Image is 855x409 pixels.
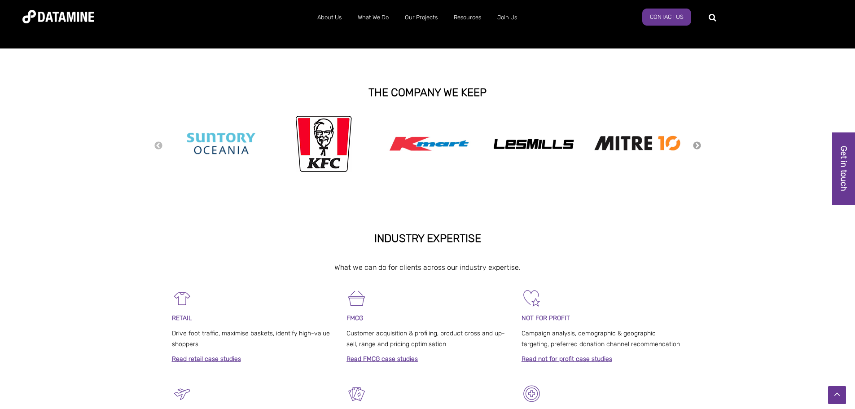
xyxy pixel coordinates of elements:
a: Read FMCG case studies [346,355,418,363]
img: Suntory Oceania [176,118,266,169]
img: Les Mills Logo [489,136,579,152]
img: Entertainment [346,383,367,404]
a: Read retail case studies [172,355,241,363]
img: Retail-1 [172,288,192,308]
span: What we can do for clients across our industry expertise. [334,263,521,272]
strong: INDUSTRY EXPERTISE [374,232,481,245]
span: Customer acquisition & profiling, product cross and up-sell, range and pricing optimisation [346,330,505,348]
span: FMCG [346,314,363,322]
strong: THE COMPANY WE KEEP [368,86,487,99]
a: Read not for profit case studies [522,355,612,363]
a: Get in touch [832,132,855,205]
img: Not For Profit [522,288,542,308]
img: FMCG [346,288,367,308]
span: Drive foot traffic, maximise baskets, identify high-value shoppers [172,330,330,348]
button: Previous [154,141,163,151]
a: Resources [446,6,489,29]
a: About Us [309,6,350,29]
img: Healthcare [522,383,542,404]
img: Travel & Tourism [172,383,192,404]
button: Next [693,141,702,151]
img: Kmart logo [385,117,474,171]
a: Our Projects [397,6,446,29]
a: Join Us [489,6,525,29]
span: NOT FOR PROFIT [522,314,570,322]
img: Mitre 10 [593,133,683,154]
a: Contact Us [642,9,691,26]
img: Datamine [22,10,94,23]
a: What We Do [350,6,397,29]
span: RETAIL [172,314,192,322]
img: kfc [295,114,352,174]
span: Campaign analysis, demographic & geographic targeting, preferred donation channel recommendation [522,330,680,348]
